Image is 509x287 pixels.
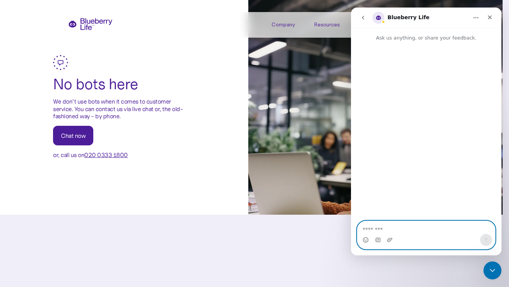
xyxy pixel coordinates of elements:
div: Chat now [61,132,85,139]
p: We don’t use bots when it comes to customer service. You can contact us via live chat or, the old... [53,98,188,120]
div: Resources [314,21,340,28]
a: Chat now [53,126,93,145]
h2: No bots here [53,76,138,92]
div: Company [272,18,305,31]
iframe: Intercom live chat [483,261,501,279]
iframe: Intercom live chat [351,8,501,255]
a: home [68,18,112,30]
div: Company [272,21,295,28]
p: or, call us on [53,151,128,159]
div: Resources [314,18,348,31]
a: 020 0333 1800 [84,151,128,159]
